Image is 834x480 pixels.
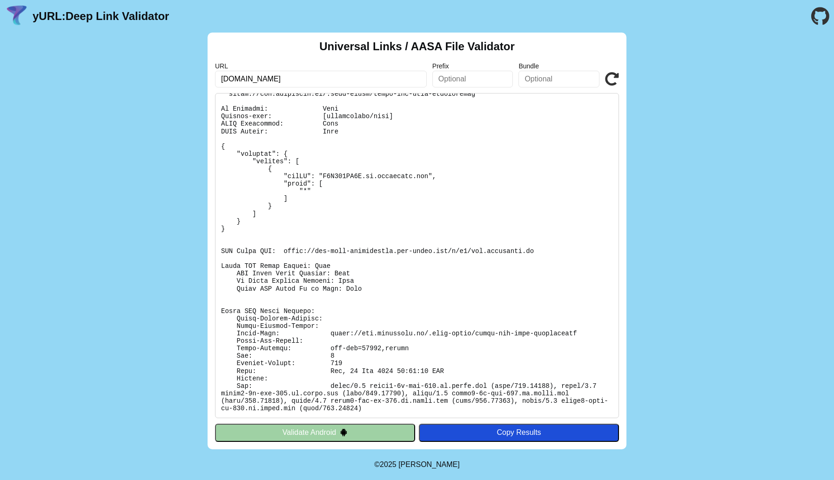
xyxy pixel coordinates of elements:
label: Bundle [518,62,599,70]
input: Optional [518,71,599,87]
footer: © [374,449,459,480]
a: yURL:Deep Link Validator [33,10,169,23]
button: Copy Results [419,424,619,441]
button: Validate Android [215,424,415,441]
img: droidIcon.svg [340,428,348,436]
label: Prefix [432,62,513,70]
input: Optional [432,71,513,87]
pre: Lorem ipsu do: sitam://con.adipiscin.el/.sedd-eiusm/tempo-inc-utla-etdoloremag Al Enimadmi: Veni ... [215,93,619,418]
label: URL [215,62,427,70]
div: Copy Results [424,428,614,437]
h2: Universal Links / AASA File Validator [319,40,515,53]
a: Michael Ibragimchayev's Personal Site [398,460,460,468]
span: 2025 [380,460,397,468]
input: Required [215,71,427,87]
img: yURL Logo [5,4,29,28]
